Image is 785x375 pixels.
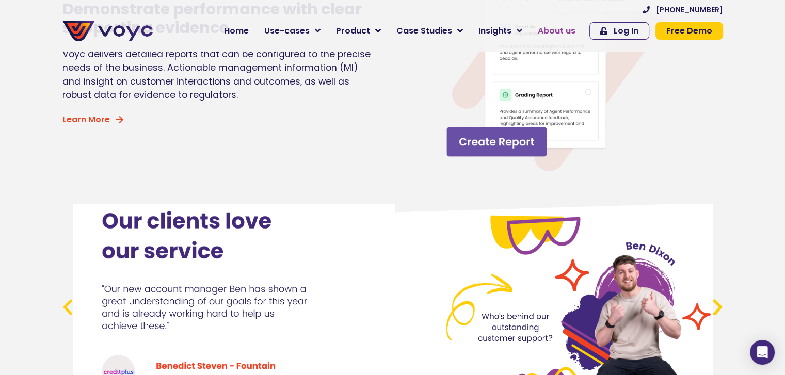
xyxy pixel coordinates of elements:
[538,25,575,37] span: About us
[389,21,471,41] a: Case Studies
[224,25,249,37] span: Home
[656,6,723,13] span: [PHONE_NUMBER]
[643,6,723,13] a: [PHONE_NUMBER]
[62,116,123,124] a: Learn More
[707,297,728,318] div: Next slide
[530,21,583,41] a: About us
[216,21,257,41] a: Home
[655,22,723,40] a: Free Demo
[478,25,511,37] span: Insights
[257,21,328,41] a: Use-cases
[328,21,389,41] a: Product
[62,116,110,124] span: Learn More
[666,27,712,35] span: Free Demo
[62,21,153,41] img: voyc-full-logo
[750,340,775,365] div: Open Intercom Messenger
[614,27,638,35] span: Log In
[137,84,172,95] span: Job title
[471,21,530,41] a: Insights
[137,41,163,53] span: Phone
[264,25,310,37] span: Use-cases
[62,47,377,102] p: Voyc delivers detailed reports that can be configured to the precise needs of the business. Actio...
[57,297,78,318] div: Previous slide
[213,215,261,225] a: Privacy Policy
[396,25,452,37] span: Case Studies
[589,22,649,40] a: Log In
[336,25,370,37] span: Product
